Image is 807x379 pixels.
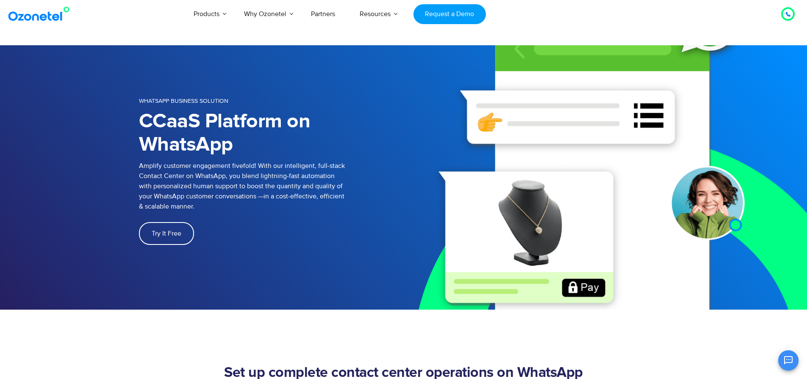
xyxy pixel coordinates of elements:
[778,350,799,371] button: Open chat
[139,97,228,104] span: WHATSAPP BUSINESS SOLUTION
[152,230,181,237] span: Try It Free
[139,161,404,211] p: Amplify customer engagement fivefold! With our intelligent, full-stack Contact Center on WhatsApp...
[413,4,486,24] a: Request a Demo
[139,222,194,245] a: Try It Free
[139,110,404,157] h1: CCaaS Platform on WhatsApp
